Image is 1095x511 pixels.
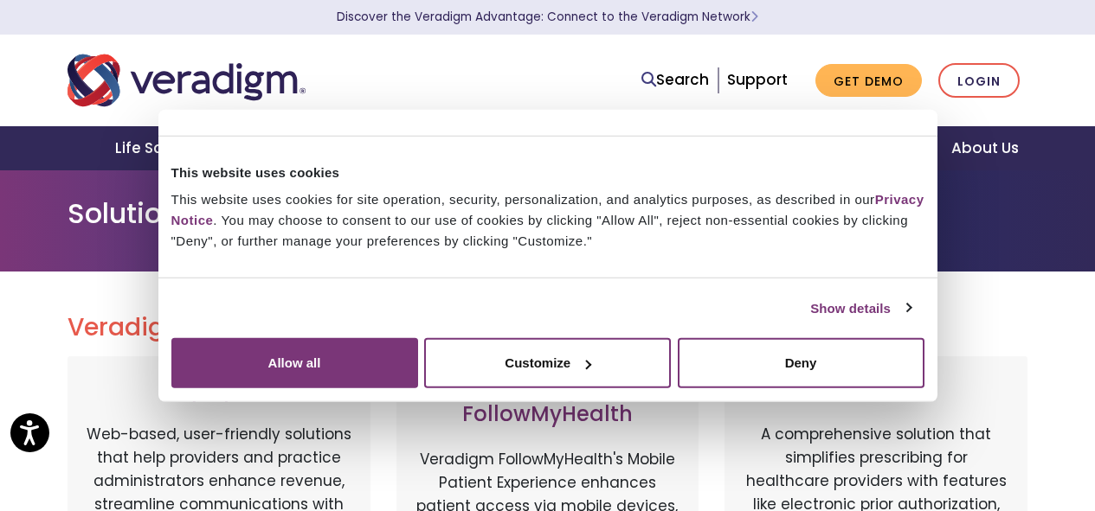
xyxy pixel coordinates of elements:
[68,52,306,109] img: Veradigm logo
[810,297,911,318] a: Show details
[171,338,418,388] button: Allow all
[85,377,353,402] h3: Payerpath
[931,126,1040,170] a: About Us
[424,338,671,388] button: Customize
[750,9,758,25] span: Learn More
[763,386,1074,490] iframe: Drift Chat Widget
[641,68,709,92] a: Search
[727,69,788,90] a: Support
[414,377,682,427] h3: Veradigm FollowMyHealth
[68,197,1028,230] h1: Solution Login
[171,189,924,252] div: This website uses cookies for site operation, security, personalization, and analytics purposes, ...
[171,162,924,182] div: This website uses cookies
[815,64,922,98] a: Get Demo
[678,338,924,388] button: Deny
[171,192,924,227] a: Privacy Notice
[337,9,758,25] a: Discover the Veradigm Advantage: Connect to the Veradigm NetworkLearn More
[68,313,1028,342] h2: Veradigm Solutions
[938,63,1020,99] a: Login
[94,126,238,170] a: Life Sciences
